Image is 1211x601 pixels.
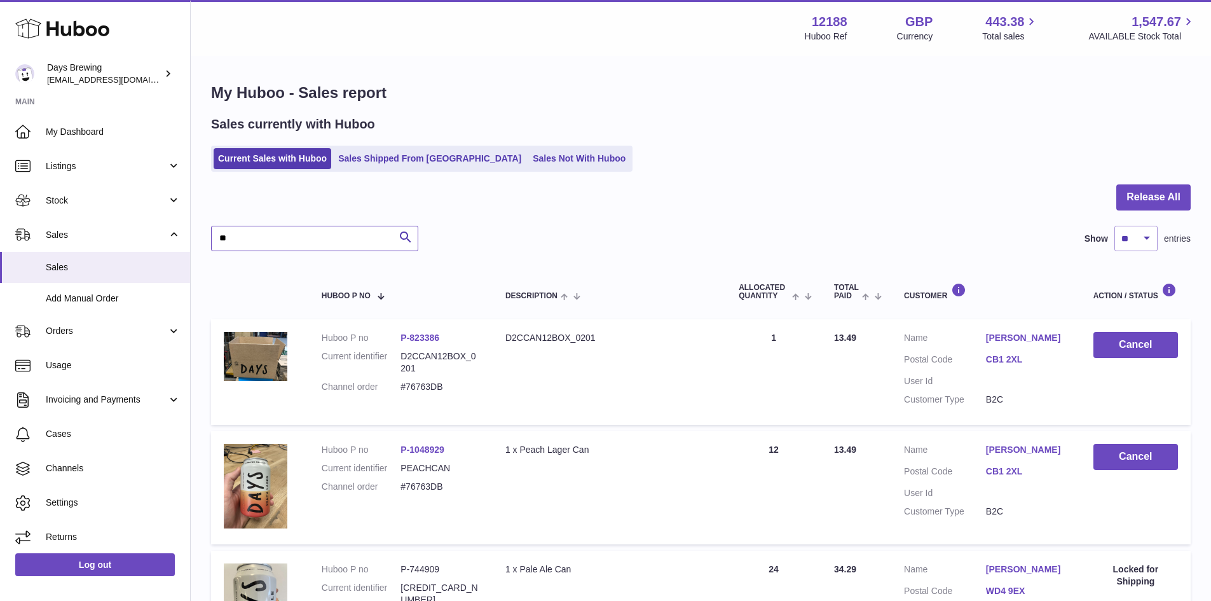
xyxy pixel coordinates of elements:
[986,354,1068,366] a: CB1 2XL
[322,381,401,393] dt: Channel order
[505,332,713,344] div: D2CCAN12BOX_0201
[834,333,856,343] span: 13.49
[46,195,167,207] span: Stock
[322,462,401,474] dt: Current identifier
[904,466,986,481] dt: Postal Code
[986,563,1068,576] a: [PERSON_NAME]
[982,13,1039,43] a: 443.38 Total sales
[211,116,375,133] h2: Sales currently with Huboo
[986,444,1068,456] a: [PERSON_NAME]
[986,394,1068,406] dd: B2C
[1088,13,1196,43] a: 1,547.67 AVAILABLE Stock Total
[986,332,1068,344] a: [PERSON_NAME]
[505,292,558,300] span: Description
[812,13,847,31] strong: 12188
[46,359,181,371] span: Usage
[46,497,181,509] span: Settings
[1088,31,1196,43] span: AVAILABLE Stock Total
[46,462,181,474] span: Channels
[1093,444,1178,470] button: Cancel
[46,293,181,305] span: Add Manual Order
[400,462,480,474] dd: PEACHCAN
[739,284,789,300] span: ALLOCATED Quantity
[834,564,856,574] span: 34.29
[528,148,630,169] a: Sales Not With Huboo
[904,283,1068,300] div: Customer
[322,332,401,344] dt: Huboo P no
[322,350,401,375] dt: Current identifier
[46,325,167,337] span: Orders
[726,319,821,425] td: 1
[505,444,713,456] div: 1 x Peach Lager Can
[400,381,480,393] dd: #76763DB
[904,585,986,600] dt: Postal Code
[805,31,847,43] div: Huboo Ref
[1093,563,1178,588] div: Locked for Shipping
[322,444,401,456] dt: Huboo P no
[400,563,480,576] dd: P-744909
[904,506,986,518] dt: Customer Type
[214,148,331,169] a: Current Sales with Huboo
[46,531,181,543] span: Returns
[46,126,181,138] span: My Dashboard
[211,83,1191,103] h1: My Huboo - Sales report
[897,31,933,43] div: Currency
[1164,233,1191,245] span: entries
[334,148,526,169] a: Sales Shipped From [GEOGRAPHIC_DATA]
[904,563,986,579] dt: Name
[1132,13,1181,31] span: 1,547.67
[904,332,986,347] dt: Name
[15,553,175,576] a: Log out
[322,292,371,300] span: Huboo P no
[47,62,161,86] div: Days Brewing
[1093,283,1178,300] div: Action / Status
[400,350,480,375] dd: D2CCAN12BOX_0201
[46,428,181,440] span: Cases
[400,481,480,493] dd: #76763DB
[224,444,287,528] img: 121881752054052.jpg
[726,431,821,544] td: 12
[46,160,167,172] span: Listings
[505,563,713,576] div: 1 x Pale Ale Can
[224,332,287,381] img: 121881710868712.png
[46,261,181,273] span: Sales
[904,375,986,387] dt: User Id
[400,333,439,343] a: P-823386
[322,563,401,576] dt: Huboo P no
[904,444,986,459] dt: Name
[986,506,1068,518] dd: B2C
[15,64,34,83] img: helena@daysbrewing.com
[400,445,444,455] a: P-1048929
[986,466,1068,478] a: CB1 2XL
[834,445,856,455] span: 13.49
[46,229,167,241] span: Sales
[904,487,986,499] dt: User Id
[1084,233,1108,245] label: Show
[982,31,1039,43] span: Total sales
[834,284,859,300] span: Total paid
[322,481,401,493] dt: Channel order
[904,394,986,406] dt: Customer Type
[985,13,1024,31] span: 443.38
[46,394,167,406] span: Invoicing and Payments
[904,354,986,369] dt: Postal Code
[47,74,187,85] span: [EMAIL_ADDRESS][DOMAIN_NAME]
[986,585,1068,597] a: WD4 9EX
[1093,332,1178,358] button: Cancel
[905,13,933,31] strong: GBP
[1116,184,1191,211] button: Release All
